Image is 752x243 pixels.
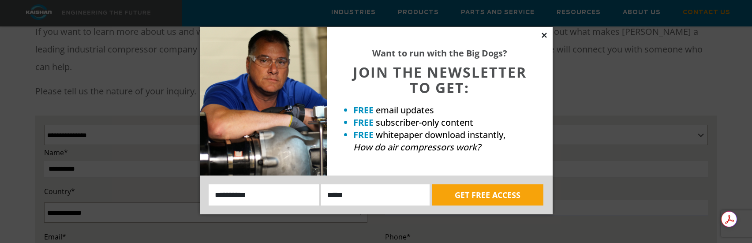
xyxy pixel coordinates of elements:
[372,47,507,59] strong: Want to run with the Big Dogs?
[209,184,319,206] input: Name:
[321,184,430,206] input: Email
[353,141,481,153] em: How do air compressors work?
[353,116,374,128] strong: FREE
[353,104,374,116] strong: FREE
[376,116,473,128] span: subscriber-only content
[376,104,434,116] span: email updates
[353,129,374,141] strong: FREE
[432,184,543,206] button: GET FREE ACCESS
[540,31,548,39] button: Close
[376,129,505,141] span: whitepaper download instantly,
[353,63,527,97] span: JOIN THE NEWSLETTER TO GET:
